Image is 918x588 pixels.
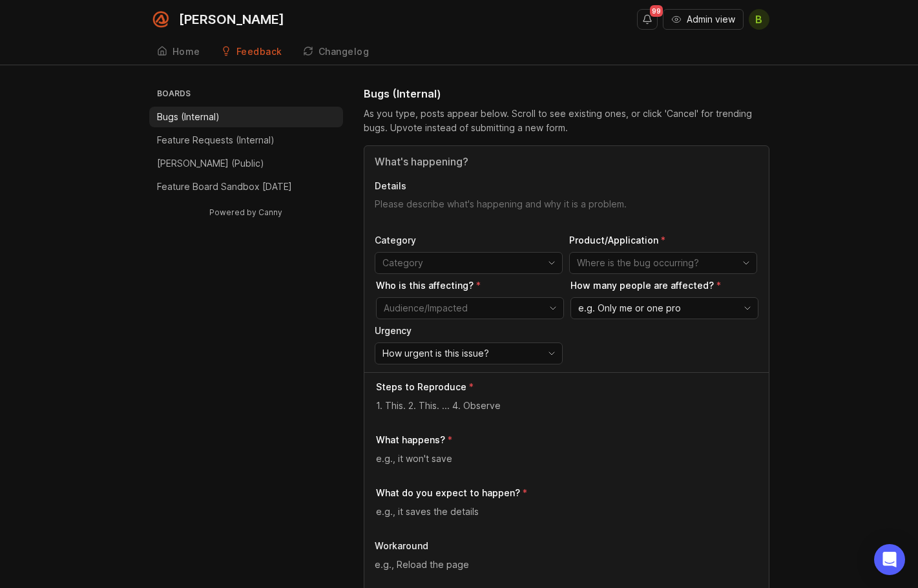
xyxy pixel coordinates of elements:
[543,303,563,313] svg: toggle icon
[375,180,758,193] p: Details
[149,39,208,65] a: Home
[570,297,758,319] div: toggle menu
[687,13,735,26] span: Admin view
[154,86,343,104] h3: Boards
[376,434,445,446] p: What happens?
[755,12,762,27] span: B
[376,297,564,319] div: toggle menu
[569,252,757,274] div: toggle menu
[541,348,562,359] svg: toggle icon
[382,346,489,361] span: How urgent is this issue?
[172,47,200,56] div: Home
[570,279,758,292] p: How many people are affected?
[375,540,758,552] p: Workaround
[376,487,520,499] p: What do you expect to happen?
[874,544,905,575] div: Open Intercom Messenger
[736,258,756,268] svg: toggle icon
[157,134,275,147] p: Feature Requests (Internal)
[157,180,292,193] p: Feature Board Sandbox [DATE]
[295,39,377,65] a: Changelog
[382,256,540,270] input: Category
[375,198,758,224] textarea: Details
[179,13,284,26] div: [PERSON_NAME]
[157,110,220,123] p: Bugs (Internal)
[157,157,264,170] p: [PERSON_NAME] (Public)
[375,252,563,274] div: toggle menu
[663,9,744,30] button: Admin view
[375,154,758,169] input: Title
[749,9,769,30] button: B
[541,258,562,268] svg: toggle icon
[578,301,681,315] span: e.g. Only me or one pro
[149,153,343,174] a: [PERSON_NAME] (Public)
[318,47,370,56] div: Changelog
[376,381,466,394] p: Steps to Reproduce
[569,234,757,247] p: Product/Application
[384,301,541,315] input: Audience/Impacted
[236,47,282,56] div: Feedback
[577,256,735,270] input: Where is the bug occurring?
[375,234,563,247] p: Category
[149,176,343,197] a: Feature Board Sandbox [DATE]
[364,107,769,135] div: As you type, posts appear below. Scroll to see existing ones, or click 'Cancel' for trending bugs...
[207,205,284,220] a: Powered by Canny
[650,5,663,17] span: 99
[375,342,563,364] div: toggle menu
[149,130,343,151] a: Feature Requests (Internal)
[149,107,343,127] a: Bugs (Internal)
[637,9,658,30] button: Notifications
[364,86,441,101] h1: Bugs (Internal)
[737,303,758,313] svg: toggle icon
[213,39,290,65] a: Feedback
[375,324,563,337] p: Urgency
[376,279,564,292] p: Who is this affecting?
[149,8,172,31] img: Smith.ai logo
